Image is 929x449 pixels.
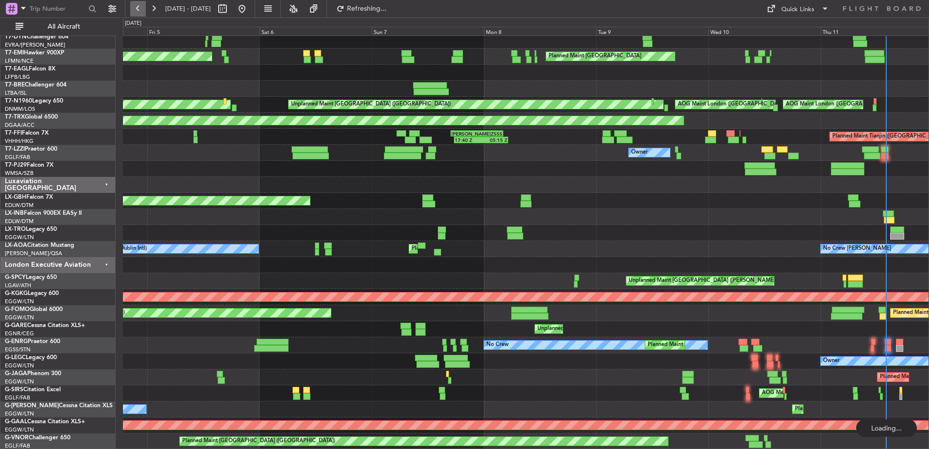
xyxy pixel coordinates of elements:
[5,298,34,305] a: EGGW/LTN
[5,50,24,56] span: T7-EMI
[5,275,26,280] span: G-SPCY
[5,323,27,328] span: G-GARE
[5,330,34,337] a: EGNR/CEG
[5,210,24,216] span: LX-INB
[5,146,25,152] span: T7-LZZI
[5,146,57,152] a: T7-LZZIPraetor 600
[823,242,891,256] div: No Crew [PERSON_NAME]
[147,27,259,35] div: Fri 5
[332,1,390,17] button: Refreshing...
[5,242,74,248] a: LX-AOACitation Mustang
[451,131,477,137] div: [PERSON_NAME]
[5,210,82,216] a: LX-INBFalcon 900EX EASy II
[182,434,335,449] div: Planned Maint [GEOGRAPHIC_DATA] ([GEOGRAPHIC_DATA])
[259,27,372,35] div: Sat 6
[5,162,53,168] a: T7-PJ29Falcon 7X
[5,218,34,225] a: EDLW/DTM
[5,410,34,417] a: EGGW/LTN
[5,202,34,209] a: EDLW/DTM
[5,242,27,248] span: LX-AOA
[291,97,451,112] div: Unplanned Maint [GEOGRAPHIC_DATA] ([GEOGRAPHIC_DATA])
[596,27,708,35] div: Tue 9
[5,73,30,81] a: LFPB/LBG
[5,435,29,441] span: G-VNOR
[5,426,34,433] a: EGGW/LTN
[486,338,509,352] div: No Crew
[5,154,30,161] a: EGLF/FAB
[5,194,26,200] span: LX-GBH
[5,82,67,88] a: T7-BREChallenger 604
[5,130,49,136] a: T7-FFIFalcon 7X
[5,226,26,232] span: LX-TRO
[5,50,64,56] a: T7-EMIHawker 900XP
[5,346,31,353] a: EGSS/STN
[5,130,22,136] span: T7-FFI
[856,419,917,437] div: Loading...
[631,145,648,160] div: Owner
[5,105,35,113] a: DNMM/LOS
[5,114,25,120] span: T7-TRX
[5,435,70,441] a: G-VNORChallenger 650
[786,97,895,112] div: AOG Maint London ([GEOGRAPHIC_DATA])
[762,386,836,400] div: AOG Maint [PERSON_NAME]
[5,98,63,104] a: T7-N1960Legacy 650
[5,194,53,200] a: LX-GBHFalcon 7X
[5,355,26,361] span: G-LEGC
[30,1,86,16] input: Trip Number
[5,307,63,312] a: G-FOMOGlobal 6000
[5,394,30,401] a: EGLF/FAB
[823,354,840,368] div: Owner
[5,66,29,72] span: T7-EAGL
[5,307,30,312] span: G-FOMO
[629,274,786,288] div: Unplanned Maint [GEOGRAPHIC_DATA] ([PERSON_NAME] Intl)
[165,4,211,13] span: [DATE] - [DATE]
[455,137,481,143] div: 17:40 Z
[5,371,27,377] span: G-JAGA
[5,282,31,289] a: LGAV/ATH
[5,323,85,328] a: G-GARECessna Citation XLS+
[25,23,103,30] span: All Aircraft
[5,41,65,49] a: EVRA/[PERSON_NAME]
[5,234,34,241] a: EGGW/LTN
[708,27,821,35] div: Wed 10
[5,314,34,321] a: EGGW/LTN
[484,27,596,35] div: Mon 8
[5,371,61,377] a: G-JAGAPhenom 300
[5,114,58,120] a: T7-TRXGlobal 6500
[412,242,565,256] div: Planned Maint [GEOGRAPHIC_DATA] ([GEOGRAPHIC_DATA])
[5,362,34,369] a: EGGW/LTN
[5,162,27,168] span: T7-PJ29
[5,98,32,104] span: T7-N1960
[678,97,787,112] div: AOG Maint London ([GEOGRAPHIC_DATA])
[5,419,27,425] span: G-GAAL
[781,5,814,15] div: Quick Links
[762,1,834,17] button: Quick Links
[5,138,34,145] a: VHHH/HKG
[5,387,61,393] a: G-SIRSCitation Excel
[537,322,625,336] div: Unplanned Maint [PERSON_NAME]
[648,338,801,352] div: Planned Maint [GEOGRAPHIC_DATA] ([GEOGRAPHIC_DATA])
[5,121,34,129] a: DGAA/ACC
[5,82,25,88] span: T7-BRE
[5,34,69,40] a: T7-DYNChallenger 604
[5,355,57,361] a: G-LEGCLegacy 600
[5,378,34,385] a: EGGW/LTN
[5,89,27,97] a: LTBA/ISL
[5,419,85,425] a: G-GAALCessna Citation XLS+
[5,339,28,345] span: G-ENRG
[5,250,62,257] a: [PERSON_NAME]/QSA
[5,66,55,72] a: T7-EAGLFalcon 8X
[477,131,502,137] div: ZSSS
[5,403,59,409] span: G-[PERSON_NAME]
[5,403,113,409] a: G-[PERSON_NAME]Cessna Citation XLS
[481,137,507,143] div: 05:15 Z
[5,291,59,296] a: G-KGKGLegacy 600
[5,291,28,296] span: G-KGKG
[549,49,641,64] div: Planned Maint [GEOGRAPHIC_DATA]
[5,226,57,232] a: LX-TROLegacy 650
[372,27,484,35] div: Sun 7
[5,57,34,65] a: LFMN/NCE
[5,170,34,177] a: WMSA/SZB
[125,19,141,28] div: [DATE]
[5,387,23,393] span: G-SIRS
